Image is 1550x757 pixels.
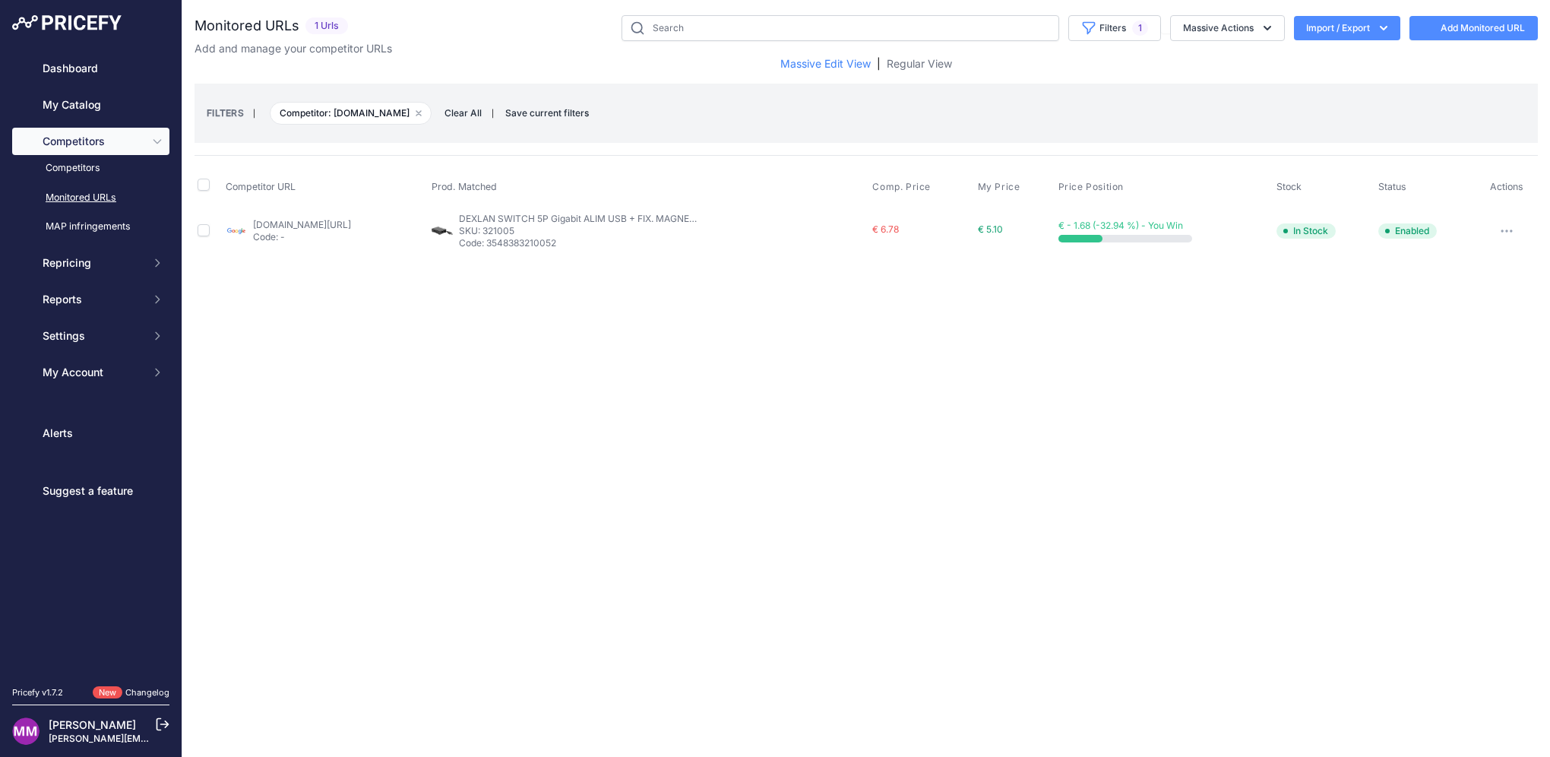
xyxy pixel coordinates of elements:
a: Add Monitored URL [1409,16,1538,40]
span: 1 Urls [305,17,348,35]
a: [PERSON_NAME] [49,718,136,731]
button: Massive Actions [1170,15,1285,41]
a: [PERSON_NAME][EMAIL_ADDRESS][DOMAIN_NAME] [49,733,283,744]
button: Filters1 [1068,15,1161,41]
p: Code: - [253,231,351,243]
small: | [244,109,264,118]
button: Settings [12,322,169,350]
button: Price Position [1058,181,1127,193]
button: Competitors [12,128,169,155]
span: Competitor: [DOMAIN_NAME] [270,102,432,125]
span: Save current filters [505,107,589,119]
a: Suggest a feature [12,477,169,505]
small: FILTERS [207,107,244,119]
a: [DOMAIN_NAME][URL] [253,219,351,230]
span: Competitor URL [226,181,296,192]
span: Status [1378,181,1406,192]
span: Reports [43,292,142,307]
p: Code: 3548383210052 [459,237,702,249]
span: Prod. Matched [432,181,497,192]
span: Price Position [1058,181,1124,193]
span: Actions [1490,181,1523,192]
a: Monitored URLs [12,185,169,211]
span: Repricing [43,255,142,271]
div: Pricefy v1.7.2 [12,686,63,699]
nav: Sidebar [12,55,169,668]
a: Changelog [125,687,169,698]
span: Enabled [1378,223,1437,239]
span: Comp. Price [872,181,931,193]
button: Comp. Price [872,181,934,193]
a: Competitors [12,155,169,182]
button: My Price [978,181,1023,193]
span: € 5.10 [978,223,1003,235]
span: € 6.78 [872,223,899,235]
span: 1 [1132,21,1148,36]
button: Repricing [12,249,169,277]
a: MAP infringements [12,214,169,240]
button: Reports [12,286,169,313]
button: Import / Export [1294,16,1400,40]
a: Dashboard [12,55,169,82]
input: Search [622,15,1059,41]
a: Alerts [12,420,169,447]
span: New [93,686,122,699]
span: Settings [43,328,142,344]
span: DEXLAN SWITCH 5P Gigabit ALIM USB + FIX. MAGNETIQUE [459,213,716,224]
img: Pricefy Logo [12,15,122,30]
span: Stock [1276,181,1302,192]
small: | [492,109,494,118]
span: Competitors [43,134,142,149]
a: Regular View [887,56,952,71]
p: Add and manage your competitor URLs [195,41,392,56]
p: SKU: 321005 [459,225,702,237]
a: My Catalog [12,91,169,119]
span: € - 1.68 (-32.94 %) - You Win [1058,220,1183,231]
span: In Stock [1276,223,1336,239]
button: Clear All [437,106,489,121]
button: My Account [12,359,169,386]
span: My Account [43,365,142,380]
span: | [877,56,881,71]
h2: Monitored URLs [195,15,299,36]
span: My Price [978,181,1020,193]
a: Massive Edit View [780,56,871,71]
